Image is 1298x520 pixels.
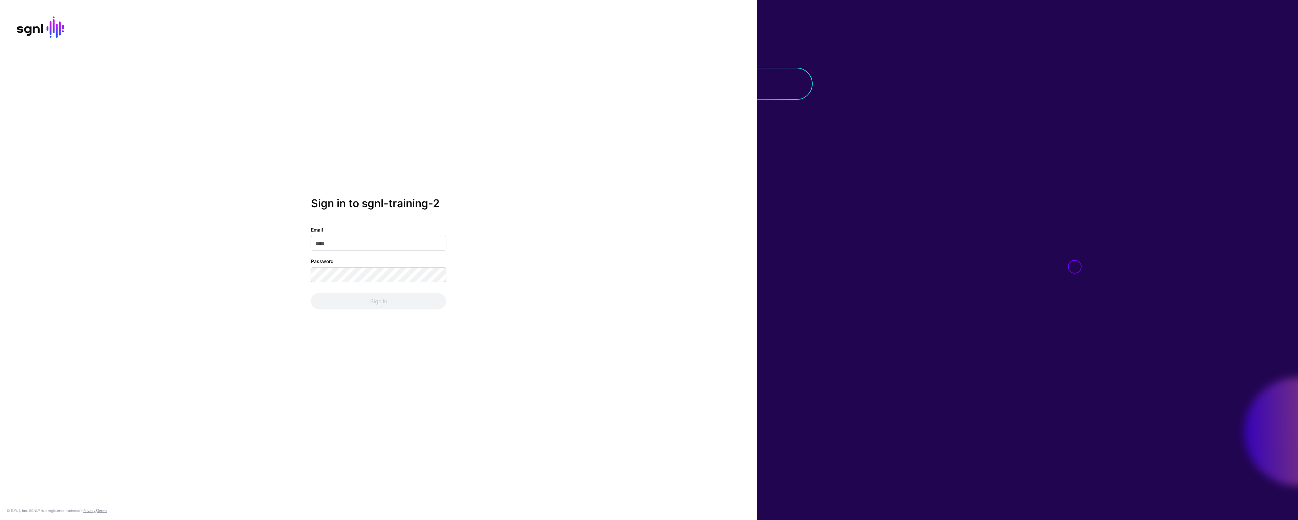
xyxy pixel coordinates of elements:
[311,197,446,210] h2: Sign in to sgnl-training-2
[97,508,107,513] a: Terms
[311,226,323,233] label: Email
[83,508,96,513] a: Privacy
[7,508,107,513] div: © [URL], Inc. SGNL® is a registered trademark. &
[311,258,334,265] label: Password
